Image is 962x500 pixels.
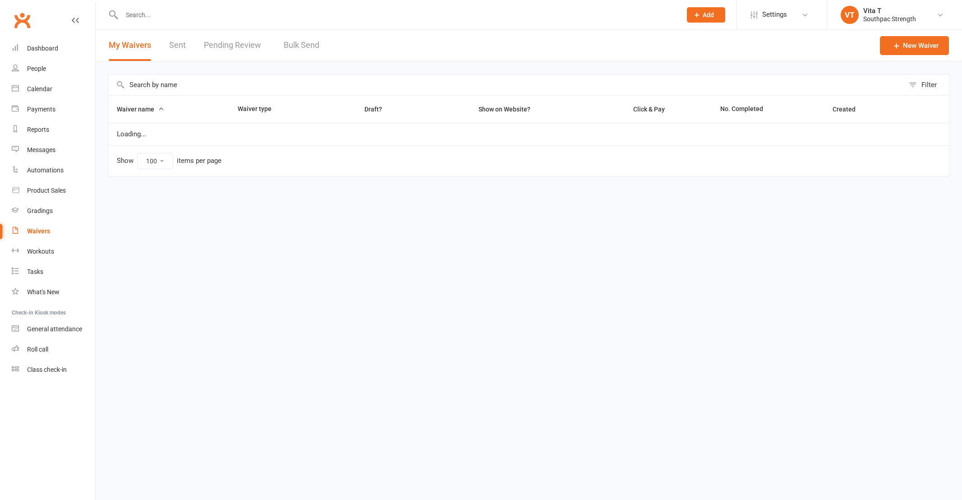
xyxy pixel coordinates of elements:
[762,5,787,25] span: Settings
[27,227,50,235] div: Waivers
[27,346,48,353] div: Roll call
[109,30,151,61] button: My Waivers
[27,325,82,333] div: General attendance
[27,248,54,255] div: Workouts
[12,140,95,160] a: Messages
[27,366,67,373] div: Class check-in
[712,96,824,123] th: No. Completed
[863,15,916,23] div: Southpac Strength
[109,74,904,95] input: Search by name
[27,187,66,194] div: Product Sales
[833,106,865,113] span: Created
[12,59,95,79] a: People
[27,126,49,133] div: Reports
[27,268,43,275] div: Tasks
[27,167,64,174] div: Automations
[904,74,949,95] button: Filter
[356,104,392,115] button: Draft?
[230,96,325,123] th: Waiver type
[633,106,665,113] span: Click & Pay
[27,146,55,153] div: Messages
[12,201,95,221] a: Gradings
[11,9,33,32] a: Clubworx
[117,106,164,113] span: Waiver name
[169,30,186,61] a: Sent
[204,30,266,61] a: Pending Review
[12,319,95,339] a: General attendance kiosk mode
[27,288,60,296] div: What's New
[880,36,949,55] a: New Waiver
[12,38,95,59] a: Dashboard
[27,45,58,52] div: Dashboard
[687,7,725,23] button: Add
[470,104,540,115] button: Show on Website?
[12,99,95,120] a: Payments
[12,282,95,302] a: What's New
[841,6,859,24] div: VT
[12,181,95,201] a: Product Sales
[27,65,46,72] div: People
[12,120,95,140] a: Reports
[27,85,52,93] div: Calendar
[12,160,95,181] a: Automations
[833,104,865,115] button: Created
[284,30,319,61] a: Bulk Send
[479,106,530,113] span: Show on Website?
[109,123,949,145] td: Loading...
[27,106,55,113] div: Payments
[364,106,382,113] span: Draft?
[27,207,53,214] div: Gradings
[119,9,675,21] input: Search...
[12,339,95,360] a: Roll call
[117,104,164,115] button: Waiver name
[625,104,675,115] button: Click & Pay
[177,157,221,165] div: items per page
[12,79,95,99] a: Calendar
[117,153,221,169] div: Show
[863,7,916,15] div: Vita T
[12,241,95,262] a: Workouts
[12,262,95,282] a: Tasks
[703,11,714,19] span: Add
[12,221,95,241] a: Waivers
[12,360,95,380] a: Class kiosk mode
[921,79,937,90] div: Filter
